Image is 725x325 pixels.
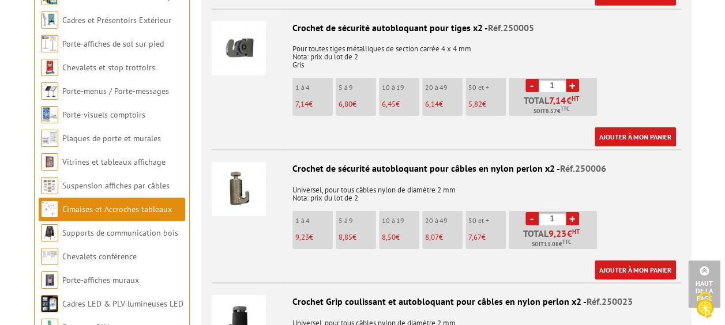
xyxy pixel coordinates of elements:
a: Ajouter à mon panier [595,260,676,279]
span: Réf.250005 [488,22,534,33]
a: Plaques de porte et murales [62,133,161,143]
span: € [549,229,580,238]
a: Suspension affiches par câbles [62,180,170,191]
a: Porte-affiches muraux [62,275,139,285]
a: - [525,79,539,92]
span: Soit € [532,240,571,249]
p: 10 à 19 [382,84,419,92]
p: € [425,233,463,241]
img: Porte-affiches de sol sur pied [41,35,58,52]
span: 11.08 [544,240,559,249]
p: 20 à 49 [425,84,463,92]
a: Haut de la page [688,260,720,308]
img: Plaques de porte et murales [41,130,58,147]
span: 9,23 [295,232,309,242]
a: Porte-menus / Porte-messages [62,86,169,96]
span: 8,50 [382,232,396,242]
p: € [468,100,506,108]
span: 6,80 [339,99,352,109]
img: Crochet de sécurité autobloquant pour tiges x2 [212,21,266,75]
p: € [382,233,419,241]
p: € [339,233,376,241]
span: 8.57 [546,107,557,116]
span: 9,23 [549,229,567,238]
a: Chevalets conférence [62,251,137,262]
img: Vitrines et tableaux affichage [41,153,58,171]
div: Crochet de sécurité autobloquant pour tiges x2 - [212,21,681,35]
img: Cookies (fenêtre modale) [690,290,719,319]
sup: HT [572,95,579,103]
img: Crochet de sécurité autobloquant pour câbles en nylon perlon x2 [212,162,266,216]
p: 5 à 9 [339,217,376,225]
span: 8,07 [425,232,439,242]
a: - [525,212,539,225]
p: Pour toutes tiges métalliques de section carrée 4 x 4 mm Nota: prix du lot de 2 Gris [212,37,681,69]
p: 5 à 9 [339,84,376,92]
p: 1 à 4 [295,84,333,92]
img: Porte-affiches muraux [41,271,58,289]
span: 6,45 [382,99,396,109]
p: € [295,233,333,241]
span: 5,82 [468,99,482,109]
p: 50 et + [468,84,506,92]
span: 7,14 [549,96,566,105]
p: Universel, pour tous câbles nylon de diamètre 2 mm Nota: prix du lot de 2 [212,178,681,202]
a: Cimaises et Accroches tableaux [62,204,172,214]
a: Porte-visuels comptoirs [62,109,145,120]
span: 6,14 [425,99,439,109]
p: € [425,100,463,108]
p: Total [512,96,597,116]
p: 1 à 4 [295,217,333,225]
p: 50 et + [468,217,506,225]
a: Porte-affiches de sol sur pied [62,39,164,49]
sup: TTC [562,239,571,245]
span: 7,67 [468,232,482,242]
p: Total [512,229,597,249]
img: Cimaises et Accroches tableaux [41,201,58,218]
a: Chevalets et stop trottoirs [62,62,155,73]
span: 8,85 [339,232,352,242]
img: Chevalets conférence [41,248,58,265]
span: € [549,96,579,105]
div: Crochet de sécurité autobloquant pour câbles en nylon perlon x2 - [212,162,681,175]
img: Cadres et Présentoirs Extérieur [41,12,58,29]
p: € [382,100,419,108]
p: € [339,100,376,108]
img: Supports de communication bois [41,224,58,241]
p: € [295,100,333,108]
p: 20 à 49 [425,217,463,225]
div: Crochet Grip coulissant et autobloquant pour câbles en nylon perlon x2 - [212,295,681,308]
a: Cadres et Présentoirs Extérieur [62,15,171,25]
p: 10 à 19 [382,217,419,225]
a: + [566,212,579,225]
span: Réf.250006 [560,162,606,174]
a: Ajouter à mon panier [595,127,676,146]
span: Réf.250023 [587,296,633,307]
sup: TTC [561,105,569,112]
button: Cookies (fenêtre modale) [685,286,725,325]
img: Suspension affiches par câbles [41,177,58,194]
a: + [566,79,579,92]
a: Vitrines et tableaux affichage [62,157,166,167]
p: € [468,233,506,241]
span: 7,14 [295,99,309,109]
a: Cadres LED & PLV lumineuses LED [62,298,183,309]
img: Porte-visuels comptoirs [41,106,58,123]
sup: HT [572,228,580,236]
a: Supports de communication bois [62,228,178,238]
span: Soit € [534,107,569,116]
img: Chevalets et stop trottoirs [41,59,58,76]
img: Cadres LED & PLV lumineuses LED [41,295,58,312]
img: Porte-menus / Porte-messages [41,82,58,100]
